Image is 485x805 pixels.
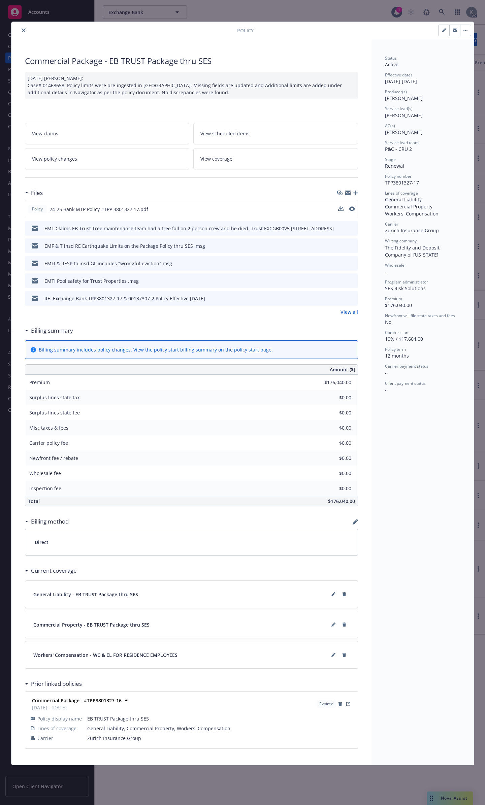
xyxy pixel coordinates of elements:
[385,129,423,135] span: [PERSON_NAME]
[385,210,460,217] div: Workers' Compensation
[338,260,344,267] button: download file
[25,566,77,575] div: Current coverage
[385,330,408,335] span: Commission
[32,155,77,162] span: View policy changes
[33,651,177,659] span: Workers' Compensation - WC & EL FOR RESIDENCE EMPLOYEES
[87,715,352,722] span: EB TRUST Package thru SES
[385,140,419,145] span: Service lead team
[44,260,172,267] div: EMFI & RESP to insd GL includes "wrongful eviction".msg
[385,112,423,119] span: [PERSON_NAME]
[25,679,82,688] div: Prior linked policies
[200,155,232,162] span: View coverage
[338,206,344,211] button: download file
[25,517,69,526] div: Billing method
[44,277,139,284] div: EMTI Pool safety for Trust Properties .msg
[20,26,28,34] button: close
[87,735,352,742] span: Zurich Insurance Group
[28,498,40,504] span: Total
[29,394,79,401] span: Surplus lines state tax
[385,89,407,95] span: Producer(s)
[349,277,355,284] button: preview file
[31,517,69,526] h3: Billing method
[385,123,395,129] span: AC(s)
[312,377,355,388] input: 0.00
[29,440,68,446] span: Carrier policy fee
[385,262,406,268] span: Wholesaler
[328,498,355,504] span: $176,040.00
[338,225,344,232] button: download file
[312,423,355,433] input: 0.00
[25,326,73,335] div: Billing summary
[31,566,77,575] h3: Current coverage
[385,95,423,101] span: [PERSON_NAME]
[385,268,387,275] span: -
[349,225,355,232] button: preview file
[312,438,355,448] input: 0.00
[312,408,355,418] input: 0.00
[193,123,358,144] a: View scheduled items
[338,242,344,249] button: download file
[32,697,122,704] strong: Commercial Package - #TPP3801327-16
[234,346,271,353] a: policy start page
[385,363,428,369] span: Carrier payment status
[32,130,58,137] span: View claims
[39,346,273,353] div: Billing summary includes policy changes. View the policy start billing summary on the .
[31,206,44,212] span: Policy
[31,189,43,197] h3: Files
[29,379,50,385] span: Premium
[312,483,355,494] input: 0.00
[338,277,344,284] button: download file
[385,221,398,227] span: Carrier
[29,425,68,431] span: Misc taxes & fees
[29,409,80,416] span: Surplus lines state fee
[319,701,333,707] span: Expired
[44,225,334,232] div: EMT Claims EB Trust Tree maintenance team had a tree fall on 2 person crew and he died. Trust EXC...
[29,470,61,476] span: Wholesale fee
[29,455,78,461] span: Newfront fee / rebate
[349,260,355,267] button: preview file
[349,206,355,213] button: preview file
[385,313,455,318] span: Newfront will file state taxes and fees
[87,725,352,732] span: General Liability, Commercial Property, Workers' Compensation
[385,72,460,85] div: [DATE] - [DATE]
[385,179,419,186] span: TPP3801327-17
[385,146,412,152] span: P&C - CRU 2
[312,393,355,403] input: 0.00
[338,295,344,302] button: download file
[385,370,387,376] span: -
[385,163,404,169] span: Renewal
[31,326,73,335] h3: Billing summary
[385,173,412,179] span: Policy number
[32,704,122,711] span: [DATE] - [DATE]
[385,157,396,162] span: Stage
[37,735,53,742] span: Carrier
[25,148,190,169] a: View policy changes
[25,189,43,197] div: Files
[193,148,358,169] a: View coverage
[338,206,344,213] button: download file
[385,387,387,393] span: -
[312,468,355,478] input: 0.00
[385,353,409,359] span: 12 months
[385,319,391,325] span: No
[33,621,150,628] span: Commercial Property - EB TRUST Package thru SES
[44,242,205,249] div: EMF & T insd RE Earthquake Limits on the Package Policy thru SES .msg
[385,55,397,61] span: Status
[385,279,428,285] span: Program administrator
[385,72,413,78] span: Effective dates
[385,296,402,302] span: Premium
[385,190,418,196] span: Lines of coverage
[385,106,413,111] span: Service lead(s)
[385,61,398,68] span: Active
[385,203,460,210] div: Commercial Property
[385,238,417,244] span: Writing company
[37,725,76,732] span: Lines of coverage
[25,55,358,67] div: Commercial Package - EB TRUST Package thru SES
[385,196,460,203] div: General Liability
[33,591,138,598] span: General Liability - EB TRUST Package thru SES
[341,308,358,315] a: View all
[50,206,148,213] span: 24-25 Bank MTP Policy #TPP 3801327 17.pdf
[44,295,205,302] div: RE: Exchange Bank TPP3801327-17 & 00137307-2 Policy Effective [DATE]
[25,529,358,555] div: Direct
[349,206,355,211] button: preview file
